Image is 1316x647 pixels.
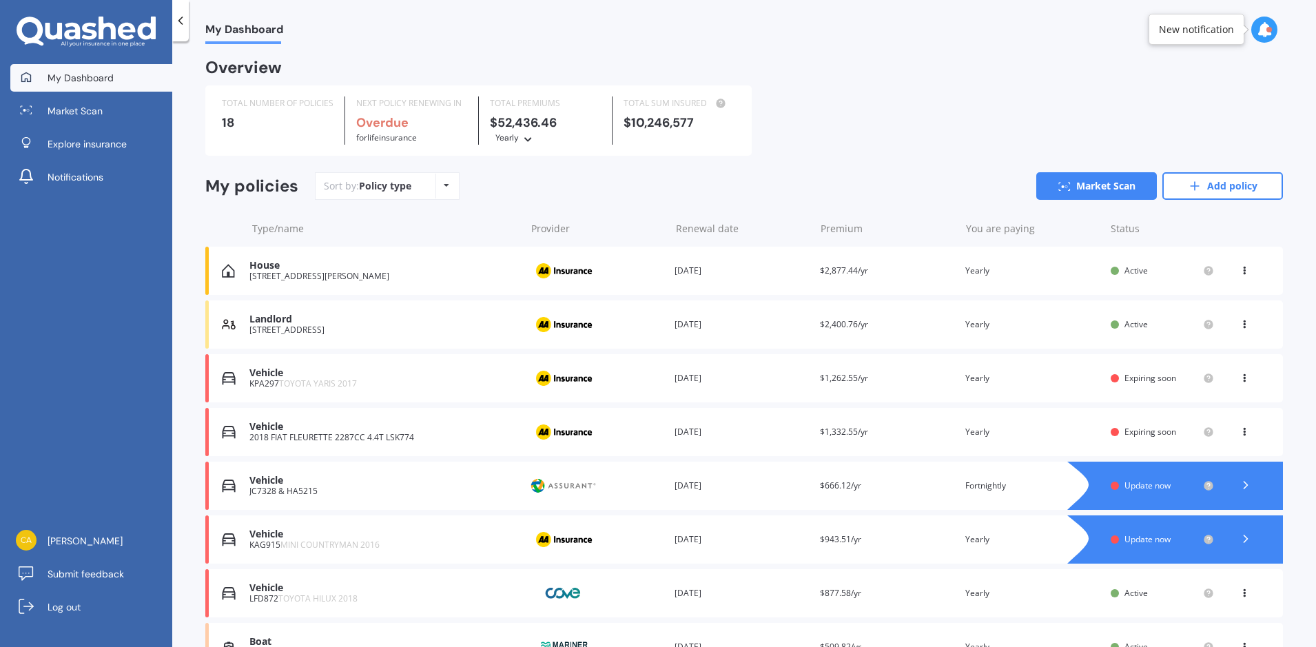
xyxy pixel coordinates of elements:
[495,131,519,145] div: Yearly
[249,314,518,325] div: Landlord
[48,137,127,151] span: Explore insurance
[1159,23,1234,37] div: New notification
[16,530,37,551] img: 6eac1b3048f7f9826c90f05a60476468
[1124,587,1148,599] span: Active
[48,567,124,581] span: Submit feedback
[249,486,518,496] div: JC7328 & HA5215
[356,114,409,131] b: Overdue
[965,479,1100,493] div: Fortnightly
[529,311,598,338] img: AA
[1111,222,1214,236] div: Status
[222,425,236,439] img: Vehicle
[675,586,809,600] div: [DATE]
[222,96,333,110] div: TOTAL NUMBER OF POLICIES
[222,371,236,385] img: Vehicle
[529,365,598,391] img: AA
[965,318,1100,331] div: Yearly
[965,533,1100,546] div: Yearly
[1124,265,1148,276] span: Active
[675,371,809,385] div: [DATE]
[249,594,518,604] div: LFD872
[965,586,1100,600] div: Yearly
[205,61,282,74] div: Overview
[529,419,598,445] img: AA
[966,222,1100,236] div: You are paying
[222,318,236,331] img: Landlord
[48,534,123,548] span: [PERSON_NAME]
[676,222,810,236] div: Renewal date
[249,433,518,442] div: 2018 FIAT FLEURETTE 2287CC 4.4T LSK774
[1124,533,1171,545] span: Update now
[249,271,518,281] div: [STREET_ADDRESS][PERSON_NAME]
[279,378,357,389] span: TOYOTA YARIS 2017
[356,96,467,110] div: NEXT POLICY RENEWING IN
[48,600,81,614] span: Log out
[324,179,411,193] div: Sort by:
[531,222,665,236] div: Provider
[249,379,518,389] div: KPA297
[249,528,518,540] div: Vehicle
[48,170,103,184] span: Notifications
[1124,318,1148,330] span: Active
[222,586,236,600] img: Vehicle
[10,163,172,191] a: Notifications
[820,318,868,330] span: $2,400.76/yr
[10,593,172,621] a: Log out
[48,104,103,118] span: Market Scan
[359,179,411,193] div: Policy type
[10,527,172,555] a: [PERSON_NAME]
[280,539,380,551] span: MINI COUNTRYMAN 2016
[205,23,283,41] span: My Dashboard
[675,533,809,546] div: [DATE]
[820,480,861,491] span: $666.12/yr
[222,116,333,130] div: 18
[820,587,861,599] span: $877.58/yr
[249,367,518,379] div: Vehicle
[1162,172,1283,200] a: Add policy
[529,473,598,499] img: Protecta
[675,425,809,439] div: [DATE]
[249,260,518,271] div: House
[222,264,235,278] img: House
[205,176,298,196] div: My policies
[529,580,598,606] img: Cove
[1124,372,1176,384] span: Expiring soon
[10,560,172,588] a: Submit feedback
[965,425,1100,439] div: Yearly
[48,71,114,85] span: My Dashboard
[249,475,518,486] div: Vehicle
[10,130,172,158] a: Explore insurance
[10,64,172,92] a: My Dashboard
[529,526,598,553] img: AA
[675,264,809,278] div: [DATE]
[249,421,518,433] div: Vehicle
[624,96,734,110] div: TOTAL SUM INSURED
[820,426,868,438] span: $1,332.55/yr
[356,132,417,143] span: for Life insurance
[490,96,601,110] div: TOTAL PREMIUMS
[821,222,954,236] div: Premium
[820,265,868,276] span: $2,877.44/yr
[278,593,358,604] span: TOYOTA HILUX 2018
[1124,426,1176,438] span: Expiring soon
[249,582,518,594] div: Vehicle
[490,116,601,145] div: $52,436.46
[222,479,236,493] img: Vehicle
[1036,172,1157,200] a: Market Scan
[675,479,809,493] div: [DATE]
[820,372,868,384] span: $1,262.55/yr
[529,258,598,284] img: AA
[10,97,172,125] a: Market Scan
[249,540,518,550] div: KAG915
[624,116,734,130] div: $10,246,577
[1124,480,1171,491] span: Update now
[965,264,1100,278] div: Yearly
[675,318,809,331] div: [DATE]
[249,325,518,335] div: [STREET_ADDRESS]
[820,533,861,545] span: $943.51/yr
[252,222,520,236] div: Type/name
[222,533,236,546] img: Vehicle
[965,371,1100,385] div: Yearly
